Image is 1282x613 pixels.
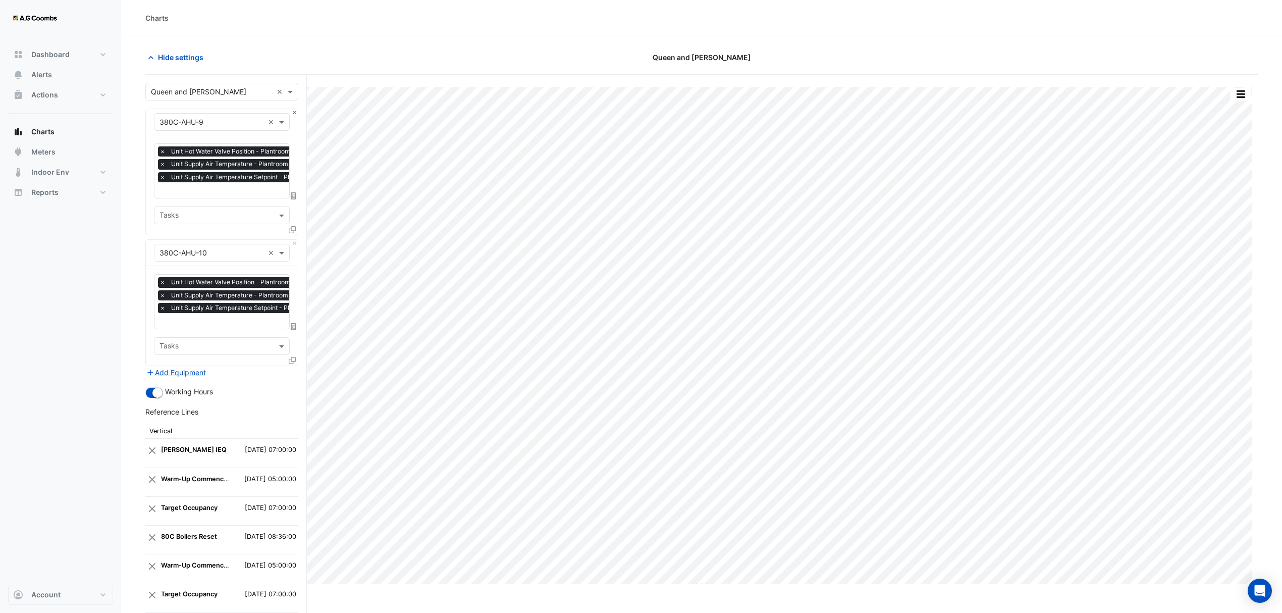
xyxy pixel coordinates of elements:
[12,8,58,28] img: Company Logo
[31,70,52,80] span: Alerts
[159,583,231,612] td: Target Occupancy
[289,356,296,365] span: Clone Favourites and Tasks from this Equipment to other Equipment
[169,290,324,300] span: Unit Supply Air Temperature - Plantroom, Plantroom
[145,421,298,439] th: Vertical
[147,556,157,576] button: Close
[169,172,349,182] span: Unit Supply Air Temperature Setpoint - Plantroom, Plantroom
[1231,88,1251,100] button: More Options
[31,147,56,157] span: Meters
[159,439,231,468] td: NABERS IEQ
[158,303,167,313] span: ×
[8,585,113,605] button: Account
[13,49,23,60] app-icon: Dashboard
[145,13,169,23] div: Charts
[147,499,157,518] button: Close
[158,340,179,353] div: Tasks
[161,533,217,540] strong: 80C Boilers Reset
[158,159,167,169] span: ×
[231,583,298,612] td: [DATE] 07:00:00
[161,561,232,569] strong: Warm-Up Commenced
[289,322,298,331] span: Choose Function
[31,90,58,100] span: Actions
[291,109,298,116] button: Close
[158,172,167,182] span: ×
[147,528,157,547] button: Close
[277,86,285,97] span: Clear
[289,225,296,234] span: Clone Favourites and Tasks from this Equipment to other Equipment
[8,85,113,105] button: Actions
[8,142,113,162] button: Meters
[145,48,210,66] button: Hide settings
[8,122,113,142] button: Charts
[13,127,23,137] app-icon: Charts
[161,590,218,598] strong: Target Occupancy
[289,191,298,200] span: Choose Function
[158,290,167,300] span: ×
[158,210,179,223] div: Tasks
[158,52,203,63] span: Hide settings
[147,470,157,489] button: Close
[231,468,298,496] td: [DATE] 05:00:00
[8,65,113,85] button: Alerts
[169,303,349,313] span: Unit Supply Air Temperature Setpoint - Plantroom, Plantroom
[8,182,113,202] button: Reports
[147,441,157,460] button: Close
[231,496,298,525] td: [DATE] 07:00:00
[159,496,231,525] td: Target Occupancy
[31,49,70,60] span: Dashboard
[165,387,213,396] span: Working Hours
[268,247,277,258] span: Clear
[8,44,113,65] button: Dashboard
[8,162,113,182] button: Indoor Env
[159,554,231,583] td: Warm-Up Commenced
[231,439,298,468] td: [DATE] 07:00:00
[169,146,326,157] span: Unit Hot Water Valve Position - Plantroom, Plantroom
[13,147,23,157] app-icon: Meters
[31,167,69,177] span: Indoor Env
[653,52,751,63] span: Queen and [PERSON_NAME]
[31,590,61,600] span: Account
[158,146,167,157] span: ×
[145,367,206,378] button: Add Equipment
[1248,579,1272,603] div: Open Intercom Messenger
[291,240,298,246] button: Close
[169,159,324,169] span: Unit Supply Air Temperature - Plantroom, Plantroom
[161,446,227,453] strong: [PERSON_NAME] IEQ
[145,406,198,417] label: Reference Lines
[159,468,231,496] td: Warm-Up Commenced
[13,70,23,80] app-icon: Alerts
[147,585,157,604] button: Close
[268,117,277,127] span: Clear
[169,277,326,287] span: Unit Hot Water Valve Position - Plantroom, Plantroom
[31,127,55,137] span: Charts
[231,526,298,554] td: [DATE] 08:36:00
[158,277,167,287] span: ×
[231,554,298,583] td: [DATE] 05:00:00
[31,187,59,197] span: Reports
[13,187,23,197] app-icon: Reports
[13,167,23,177] app-icon: Indoor Env
[161,504,218,512] strong: Target Occupancy
[159,526,231,554] td: 80C Boilers Reset
[161,475,232,483] strong: Warm-Up Commenced
[13,90,23,100] app-icon: Actions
